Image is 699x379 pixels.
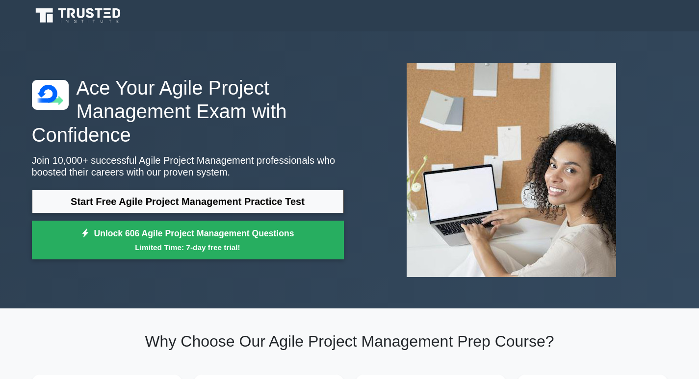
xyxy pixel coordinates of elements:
[32,190,344,213] a: Start Free Agile Project Management Practice Test
[32,76,344,147] h1: Ace Your Agile Project Management Exam with Confidence
[32,332,668,351] h2: Why Choose Our Agile Project Management Prep Course?
[32,154,344,178] p: Join 10,000+ successful Agile Project Management professionals who boosted their careers with our...
[32,221,344,260] a: Unlock 606 Agile Project Management QuestionsLimited Time: 7-day free trial!
[44,242,332,253] small: Limited Time: 7-day free trial!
